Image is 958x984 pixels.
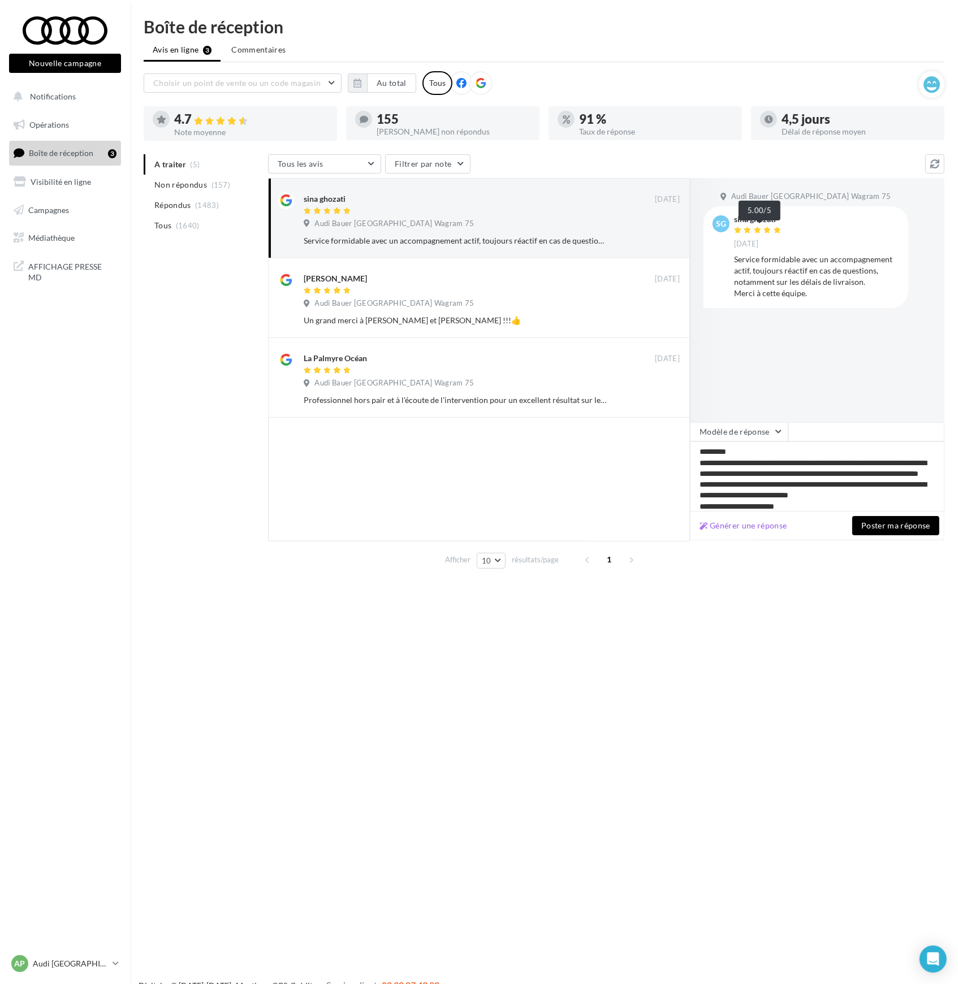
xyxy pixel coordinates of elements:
[512,554,559,565] span: résultats/page
[154,200,191,211] span: Répondus
[9,54,121,73] button: Nouvelle campagne
[482,556,491,565] span: 10
[7,113,123,137] a: Opérations
[154,179,207,190] span: Non répondus
[108,149,116,158] div: 3
[377,113,530,125] div: 155
[7,85,119,109] button: Notifications
[920,946,947,973] div: Open Intercom Messenger
[7,226,123,250] a: Médiathèque
[734,215,784,223] div: sina ghozati
[304,235,606,246] div: Service formidable avec un accompagnement actif, toujours réactif en cas de questions, notamment ...
[304,353,367,364] div: La Palmyre Océan
[579,128,733,136] div: Taux de réponse
[7,198,123,222] a: Campagnes
[15,958,25,969] span: AP
[176,221,200,230] span: (1640)
[304,315,606,326] div: Un grand merci à [PERSON_NAME] et [PERSON_NAME] !!!👍
[304,273,367,284] div: [PERSON_NAME]
[716,218,726,229] span: sg
[174,113,328,126] div: 4.7
[655,354,680,364] span: [DATE]
[28,259,116,283] span: AFFICHAGE PRESSE MD
[445,554,471,565] span: Afficher
[231,44,286,55] span: Commentaires
[29,148,93,158] span: Boîte de réception
[28,205,69,214] span: Campagnes
[174,128,328,136] div: Note moyenne
[348,73,416,93] button: Au total
[304,193,346,205] div: sina ghozati
[655,274,680,284] span: [DATE]
[782,113,935,125] div: 4,5 jours
[734,254,899,299] div: Service formidable avec un accompagnement actif, toujours réactif en cas de questions, notamment ...
[153,78,321,88] span: Choisir un point de vente ou un code magasin
[144,73,342,93] button: Choisir un point de vente ou un code magasin
[9,953,121,974] a: AP Audi [GEOGRAPHIC_DATA] 17
[690,422,788,441] button: Modèle de réponse
[212,180,231,189] span: (157)
[695,519,792,532] button: Générer une réponse
[154,220,171,231] span: Tous
[601,550,619,569] span: 1
[655,194,680,205] span: [DATE]
[29,120,69,129] span: Opérations
[731,192,891,202] span: Audi Bauer [GEOGRAPHIC_DATA] Wagram 75
[314,298,474,309] span: Audi Bauer [GEOGRAPHIC_DATA] Wagram 75
[739,201,780,220] div: 5.00/5
[377,128,530,136] div: [PERSON_NAME] non répondus
[734,239,759,249] span: [DATE]
[195,201,219,210] span: (1483)
[31,177,91,187] span: Visibilité en ligne
[144,18,944,35] div: Boîte de réception
[852,516,939,535] button: Poster ma réponse
[367,73,416,93] button: Au total
[7,254,123,288] a: AFFICHAGE PRESSE MD
[268,154,381,174] button: Tous les avis
[28,233,75,242] span: Médiathèque
[385,154,471,174] button: Filtrer par note
[304,395,606,406] div: Professionnel hors pair et à l'écoute de l'intervention pour un excellent résultat sur lequel mon...
[422,71,452,95] div: Tous
[7,170,123,194] a: Visibilité en ligne
[30,92,76,101] span: Notifications
[33,958,108,969] p: Audi [GEOGRAPHIC_DATA] 17
[782,128,935,136] div: Délai de réponse moyen
[314,219,474,229] span: Audi Bauer [GEOGRAPHIC_DATA] Wagram 75
[477,553,506,569] button: 10
[278,159,323,168] span: Tous les avis
[314,378,474,388] span: Audi Bauer [GEOGRAPHIC_DATA] Wagram 75
[579,113,733,125] div: 91 %
[7,141,123,165] a: Boîte de réception3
